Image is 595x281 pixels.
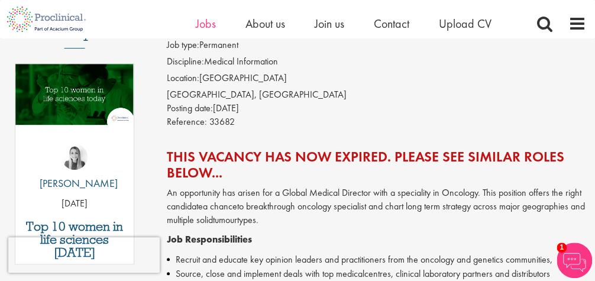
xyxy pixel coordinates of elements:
[15,64,134,169] a: Link to a post
[62,144,88,170] img: Hannah Burke
[167,72,587,88] li: [GEOGRAPHIC_DATA]
[21,220,128,259] a: Top 10 women in life sciences [DATE]
[529,186,558,199] span: offers th
[364,267,391,280] span: centres
[167,186,581,212] span: e right candidate
[167,55,204,69] label: Discipline:
[167,72,199,85] label: Location:
[8,237,160,273] iframe: reCAPTCHA
[374,16,409,31] a: Contact
[15,197,134,211] p: [DATE]
[196,16,216,31] a: Jobs
[167,115,207,129] label: Reference:
[167,102,587,115] div: [DATE]
[203,200,237,212] span: a chance
[167,200,585,226] span: to breakthrough oncology specialist and chart long term strategy across major geographies and mul...
[167,149,587,180] h2: This vacancy has now expired. Please see similar roles below...
[176,267,364,280] span: Source, close and implement deals with top medical
[167,38,199,52] label: Job type:
[557,243,592,278] img: Chatbot
[213,214,237,226] span: tumour
[176,253,552,266] span: Recruit and educate key opinion leaders and practitioners from the oncology and genetics communit...
[439,16,491,31] a: Upload CV
[209,115,235,128] span: 33682
[167,88,587,102] div: [GEOGRAPHIC_DATA], [GEOGRAPHIC_DATA]
[167,55,587,72] li: Medical Information
[31,144,118,197] a: Hannah Burke [PERSON_NAME]
[245,16,285,31] a: About us
[557,243,567,253] span: 1
[167,233,252,246] span: Job Responsibilities
[167,186,465,199] span: An opportunity has arisen for a Global Medical Director with a speciality in Oncol
[15,64,134,125] img: Top 10 women in life sciences today
[237,214,258,226] span: types.
[465,186,526,199] span: ogy. This position
[167,38,587,55] li: Permanent
[315,16,344,31] a: Join us
[31,176,118,191] p: [PERSON_NAME]
[167,102,213,114] span: Posting date:
[391,267,550,280] span: , clinical laboratory partners and distributors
